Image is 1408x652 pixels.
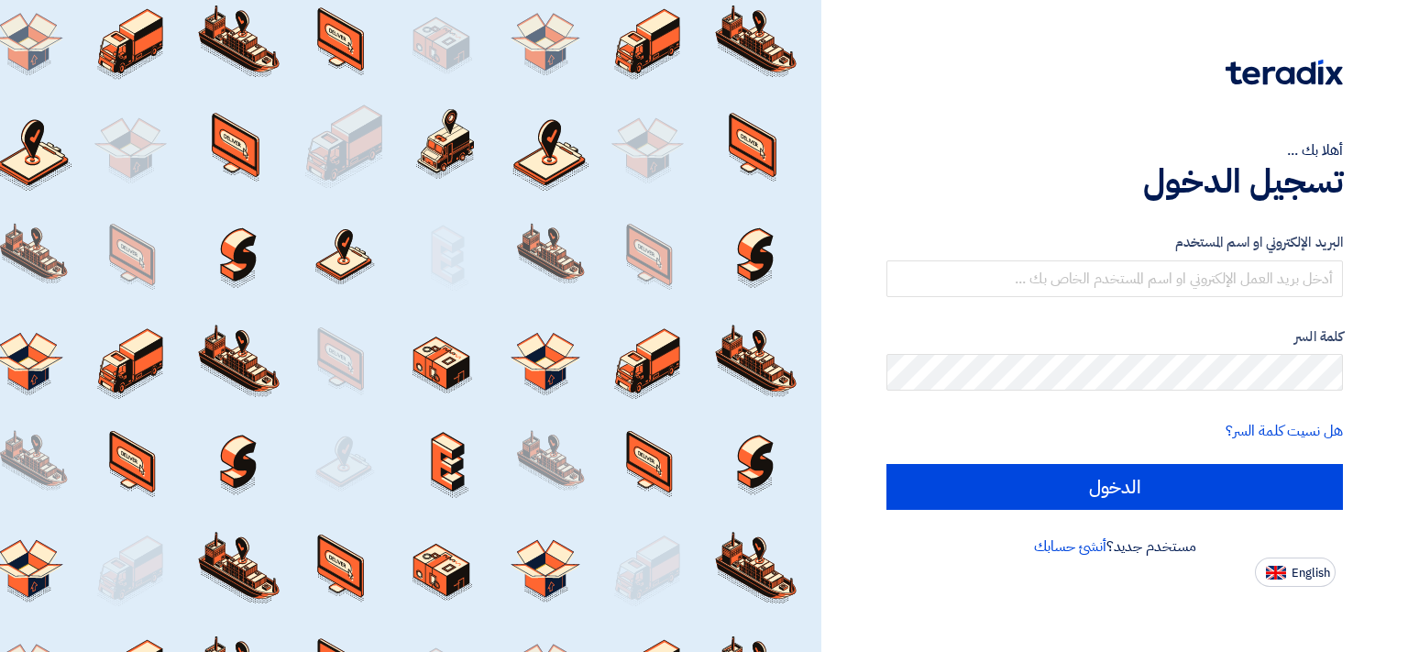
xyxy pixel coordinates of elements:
div: مستخدم جديد؟ [886,536,1343,558]
button: English [1255,558,1336,587]
img: Teradix logo [1226,60,1343,85]
label: كلمة السر [886,326,1343,348]
h1: تسجيل الدخول [886,161,1343,202]
span: English [1292,567,1330,580]
img: en-US.png [1266,566,1286,580]
input: الدخول [886,464,1343,510]
a: أنشئ حسابك [1034,536,1106,558]
label: البريد الإلكتروني او اسم المستخدم [886,232,1343,253]
div: أهلا بك ... [886,139,1343,161]
input: أدخل بريد العمل الإلكتروني او اسم المستخدم الخاص بك ... [886,260,1343,297]
a: هل نسيت كلمة السر؟ [1226,420,1343,442]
